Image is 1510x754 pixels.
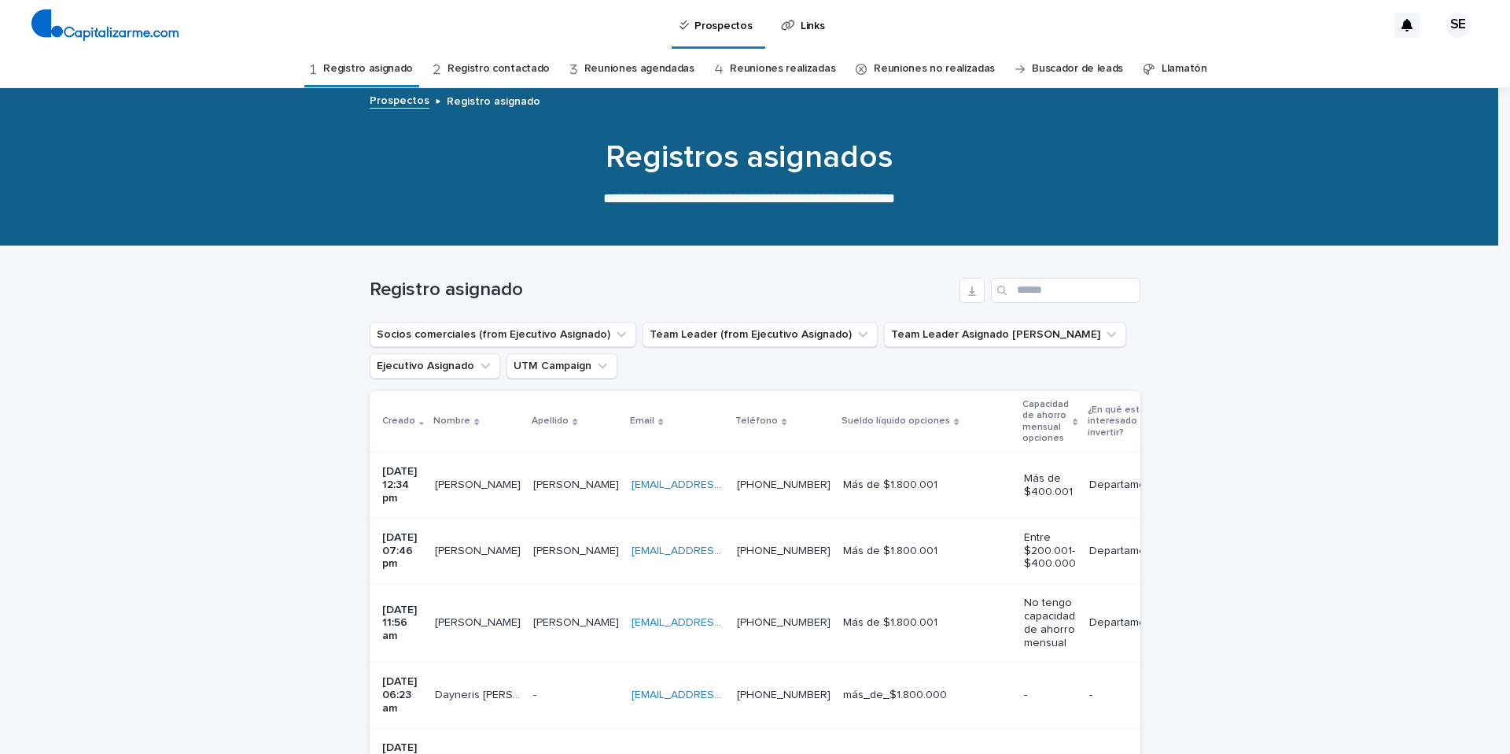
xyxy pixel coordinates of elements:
[843,616,1011,630] p: Más de $1.800.001
[533,613,622,630] p: [PERSON_NAME]
[382,531,422,571] p: [DATE] 07:46 pm
[632,689,809,700] a: [EMAIL_ADDRESS][DOMAIN_NAME]
[843,545,1011,558] p: Más de $1.800.001
[370,353,500,379] button: Ejecutivo Asignado
[1032,50,1123,87] a: Buscador de leads
[1162,50,1207,87] a: Llamatón
[884,322,1126,347] button: Team Leader Asignado LLamados
[31,9,179,41] img: 4arMvv9wSvmHTHbXwTim
[1024,597,1076,649] p: No tengo capacidad de ahorro mensual
[382,675,422,715] p: [DATE] 06:23 am
[632,545,809,556] a: [EMAIL_ADDRESS][DOMAIN_NAME]
[370,322,636,347] button: Socios comerciales (from Ejecutivo Asignado)
[1024,472,1076,499] p: Más de $400.001
[1024,689,1076,702] p: -
[1089,545,1168,558] p: Departamentos
[506,353,617,379] button: UTM Campaign
[435,613,524,630] p: [PERSON_NAME]
[435,686,524,702] p: Dayneris Leon
[382,412,415,430] p: Creado
[632,479,809,490] a: [EMAIL_ADDRESS][DOMAIN_NAME]
[370,279,953,301] h1: Registro asignado
[447,91,540,109] p: Registro asignado
[843,479,1011,492] p: Más de $1.800.001
[1022,396,1069,448] p: Capacidad de ahorro mensual opciones
[735,412,778,430] p: Teléfono
[843,689,1011,702] p: más_de_$1.800.000
[533,686,540,702] p: -
[364,139,1135,176] h1: Registros asignados
[382,604,422,643] p: [DATE] 11:56 am
[435,541,524,558] p: [PERSON_NAME]
[643,322,878,347] button: Team Leader (from Ejecutivo Asignado)
[533,475,622,492] p: [PERSON_NAME]
[874,50,995,87] a: Reuniones no realizadas
[382,465,422,505] p: [DATE] 12:34 pm
[447,50,550,87] a: Registro contactado
[584,50,694,87] a: Reuniones agendadas
[737,479,830,490] a: [PHONE_NUMBER]
[533,541,622,558] p: [PERSON_NAME]
[1089,689,1168,702] p: -
[1446,13,1471,38] div: SE
[323,50,413,87] a: Registro asignado
[433,412,470,430] p: Nombre
[632,617,809,628] a: [EMAIL_ADDRESS][DOMAIN_NAME]
[1024,531,1076,571] p: Entre $200.001- $400.000
[435,475,524,492] p: [PERSON_NAME]
[630,412,654,430] p: Email
[532,412,569,430] p: Apellido
[737,689,830,700] a: [PHONE_NUMBER]
[370,91,429,109] a: Prospectos
[991,278,1140,303] input: Search
[842,412,950,430] p: Sueldo líquido opciones
[1089,616,1168,630] p: Departamentos
[1089,479,1168,492] p: Departamentos
[737,545,830,556] a: [PHONE_NUMBER]
[1088,401,1161,442] p: ¿En qué estás interesado invertir?
[737,617,830,628] a: [PHONE_NUMBER]
[730,50,835,87] a: Reuniones realizadas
